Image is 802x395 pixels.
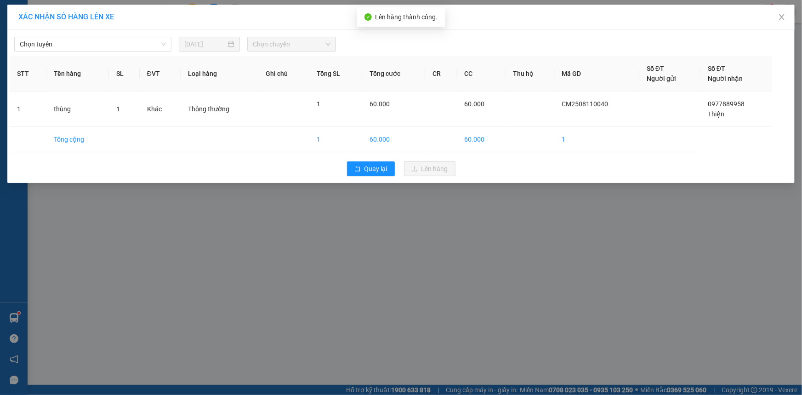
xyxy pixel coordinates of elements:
[647,65,664,72] span: Số ĐT
[647,75,676,82] span: Người gửi
[317,100,320,108] span: 1
[86,58,182,71] div: 30.000
[18,12,114,21] span: XÁC NHẬN SỐ HÀNG LÊN XE
[354,166,361,173] span: rollback
[370,100,390,108] span: 60.000
[708,65,725,72] span: Số ĐT
[86,60,99,70] span: CC :
[457,56,505,92] th: CC
[46,56,109,92] th: Tên hàng
[46,127,109,152] td: Tổng cộng
[140,56,181,92] th: ĐVT
[364,164,387,174] span: Quay lại
[140,92,181,127] td: Khác
[88,29,181,40] div: Long
[464,100,484,108] span: 60.000
[506,56,555,92] th: Thu hộ
[253,37,330,51] span: Chọn chuyến
[116,105,120,113] span: 1
[364,13,372,21] span: check-circle
[708,75,743,82] span: Người nhận
[404,161,455,176] button: uploadLên hàng
[555,56,639,92] th: Mã GD
[88,8,181,29] div: [GEOGRAPHIC_DATA]
[46,92,109,127] td: thùng
[88,40,181,52] div: 0703997369
[20,37,166,51] span: Chọn tuyến
[88,8,110,17] span: Nhận:
[769,5,795,30] button: Close
[109,56,140,92] th: SL
[10,56,46,92] th: STT
[778,13,785,21] span: close
[708,110,724,118] span: Thiện
[362,56,425,92] th: Tổng cước
[184,39,226,49] input: 11/08/2025
[10,92,46,127] td: 1
[258,56,309,92] th: Ghi chú
[425,56,457,92] th: CR
[362,127,425,152] td: 60.000
[457,127,505,152] td: 60.000
[562,100,609,108] span: CM2508110040
[309,56,362,92] th: Tổng SL
[8,9,22,18] span: Gửi:
[309,127,362,152] td: 1
[375,13,438,21] span: Lên hàng thành công.
[555,127,639,152] td: 1
[8,8,81,19] div: Cái Mơn
[347,161,395,176] button: rollbackQuay lại
[181,92,258,127] td: Thông thường
[181,56,258,92] th: Loại hàng
[708,100,745,108] span: 0977889958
